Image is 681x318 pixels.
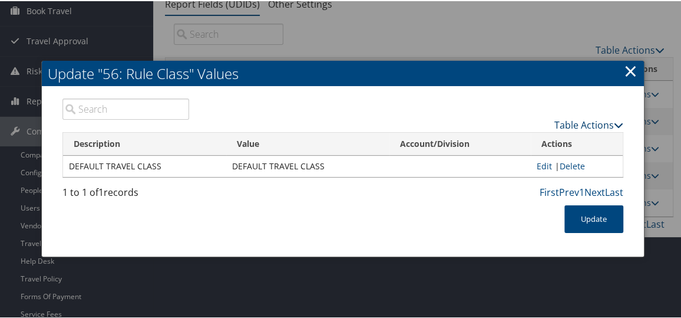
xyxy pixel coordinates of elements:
[579,185,584,198] a: 1
[531,132,623,155] th: Actions
[531,155,623,176] td: |
[564,204,623,232] button: Update
[63,155,226,176] td: DEFAULT TRAVEL CLASS
[62,97,190,119] input: Search
[584,185,605,198] a: Next
[98,185,104,198] span: 1
[226,132,389,155] th: Value: activate to sort column ascending
[537,159,552,171] a: Edit
[559,185,579,198] a: Prev
[540,185,559,198] a: First
[62,184,190,204] div: 1 to 1 of records
[624,58,637,81] a: ×
[63,132,226,155] th: Description: activate to sort column descending
[605,185,623,198] a: Last
[560,159,585,171] a: Delete
[389,132,531,155] th: Account/Division: activate to sort column ascending
[42,60,644,86] h2: Update "56: Rule Class" Values
[554,117,623,130] a: Table Actions
[226,155,389,176] td: DEFAULT TRAVEL CLASS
